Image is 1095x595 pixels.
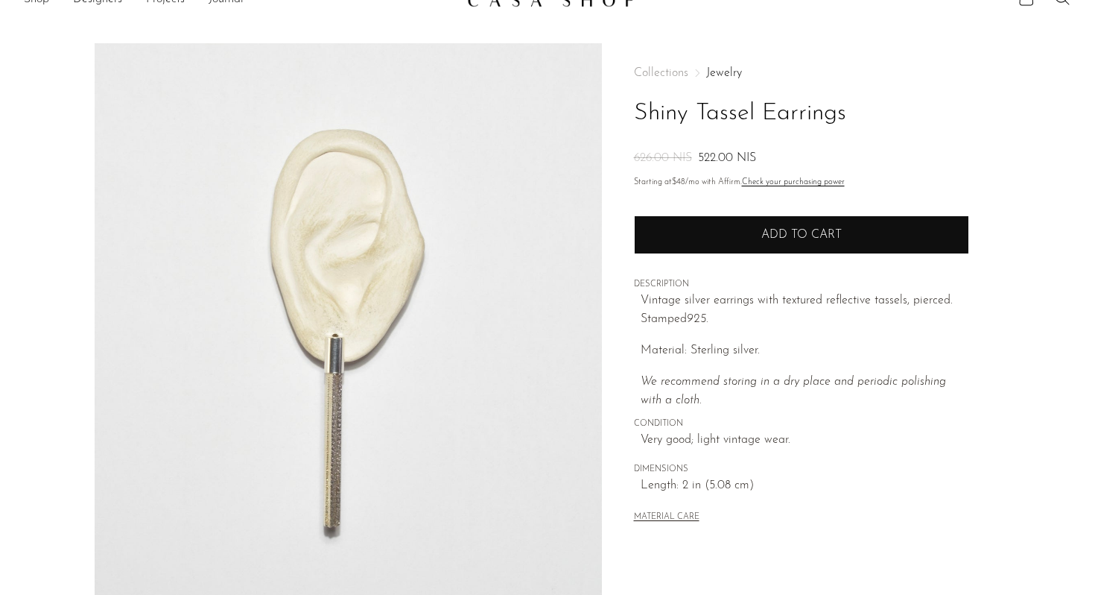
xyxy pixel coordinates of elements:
[641,341,969,361] p: Material: Sterling silver.
[634,176,969,189] p: Starting at /mo with Affirm.
[672,178,685,186] span: $48
[641,431,969,450] span: Very good; light vintage wear.
[634,152,692,164] span: 626.00 NIS
[706,67,742,79] a: Jewelry
[634,512,699,523] button: MATERIAL CARE
[634,463,969,476] span: DIMENSIONS
[634,95,969,133] h1: Shiny Tassel Earrings
[687,313,708,325] em: 925.
[634,67,969,79] nav: Breadcrumbs
[641,376,946,407] i: We recommend storing in a dry place and periodic polishing with a cloth.
[634,278,969,292] span: DESCRIPTION
[634,418,969,431] span: CONDITION
[761,228,842,242] span: Add to cart
[641,292,969,330] p: Vintage silver earrings with textured reflective tassels, pierced. Stamped
[641,476,969,496] span: Length: 2 in (5.08 cm)
[742,178,845,186] a: Check your purchasing power - Learn more about Affirm Financing (opens in modal)
[698,152,756,164] span: 522.00 NIS
[634,67,688,79] span: Collections
[634,215,969,254] button: Add to cart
